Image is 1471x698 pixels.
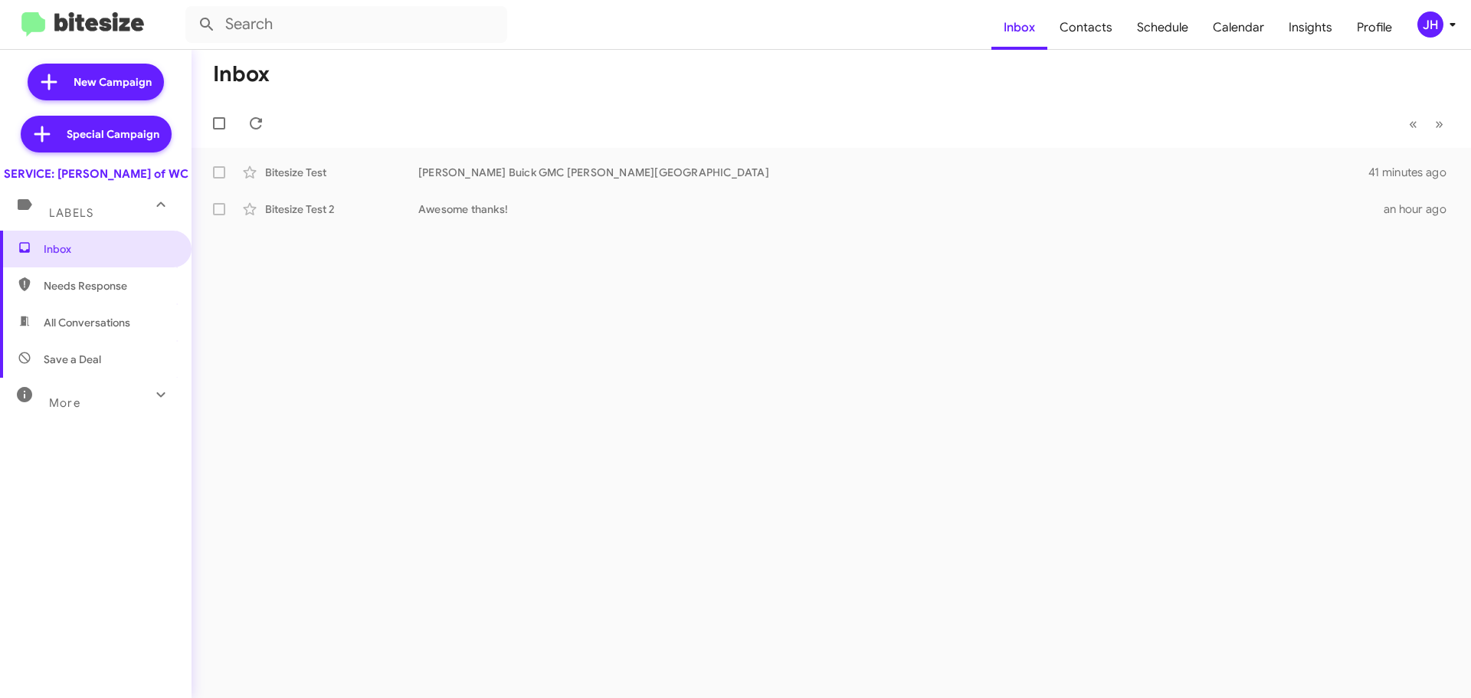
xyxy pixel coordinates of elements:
[1401,108,1453,139] nav: Page navigation example
[1417,11,1443,38] div: JH
[991,5,1047,50] a: Inbox
[21,116,172,152] a: Special Campaign
[185,6,507,43] input: Search
[1426,108,1453,139] button: Next
[49,396,80,410] span: More
[44,315,130,330] span: All Conversations
[1201,5,1276,50] a: Calendar
[44,352,101,367] span: Save a Deal
[1125,5,1201,50] a: Schedule
[1409,114,1417,133] span: «
[1400,108,1427,139] button: Previous
[44,278,174,293] span: Needs Response
[1435,114,1443,133] span: »
[418,165,1368,180] div: [PERSON_NAME] Buick GMC [PERSON_NAME][GEOGRAPHIC_DATA]
[1345,5,1404,50] a: Profile
[265,165,418,180] div: Bitesize Test
[1047,5,1125,50] a: Contacts
[1384,202,1459,217] div: an hour ago
[418,202,1384,217] div: Awesome thanks!
[28,64,164,100] a: New Campaign
[1404,11,1454,38] button: JH
[4,166,188,182] div: SERVICE: [PERSON_NAME] of WC
[49,206,93,220] span: Labels
[74,74,152,90] span: New Campaign
[213,62,270,87] h1: Inbox
[1368,165,1459,180] div: 41 minutes ago
[1276,5,1345,50] a: Insights
[44,241,174,257] span: Inbox
[67,126,159,142] span: Special Campaign
[265,202,418,217] div: Bitesize Test 2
